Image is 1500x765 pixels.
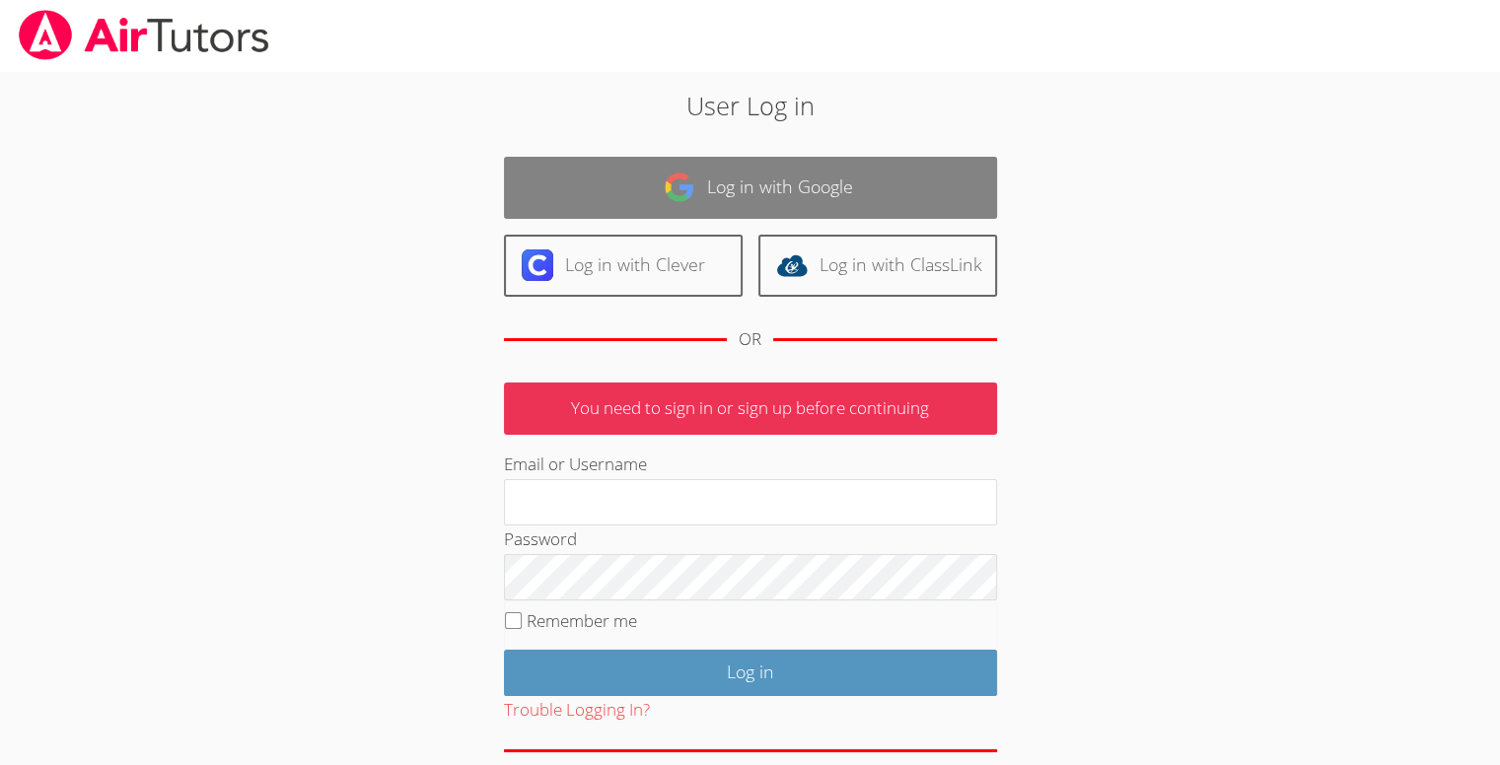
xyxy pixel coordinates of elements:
div: OR [739,325,761,354]
a: Log in with Google [504,157,997,219]
label: Password [504,527,577,550]
img: airtutors_banner-c4298cdbf04f3fff15de1276eac7730deb9818008684d7c2e4769d2f7ddbe033.png [17,10,271,60]
img: classlink-logo-d6bb404cc1216ec64c9a2012d9dc4662098be43eaf13dc465df04b49fa7ab582.svg [776,249,808,281]
img: google-logo-50288ca7cdecda66e5e0955fdab243c47b7ad437acaf1139b6f446037453330a.svg [664,172,695,203]
label: Remember me [527,609,637,632]
input: Log in [504,650,997,696]
h2: User Log in [345,87,1155,124]
label: Email or Username [504,452,647,475]
img: clever-logo-6eab21bc6e7a338710f1a6ff85c0baf02591cd810cc4098c63d3a4b26e2feb20.svg [522,249,553,281]
a: Log in with Clever [504,235,743,297]
p: You need to sign in or sign up before continuing [504,382,997,435]
button: Trouble Logging In? [504,696,650,725]
a: Log in with ClassLink [758,235,997,297]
